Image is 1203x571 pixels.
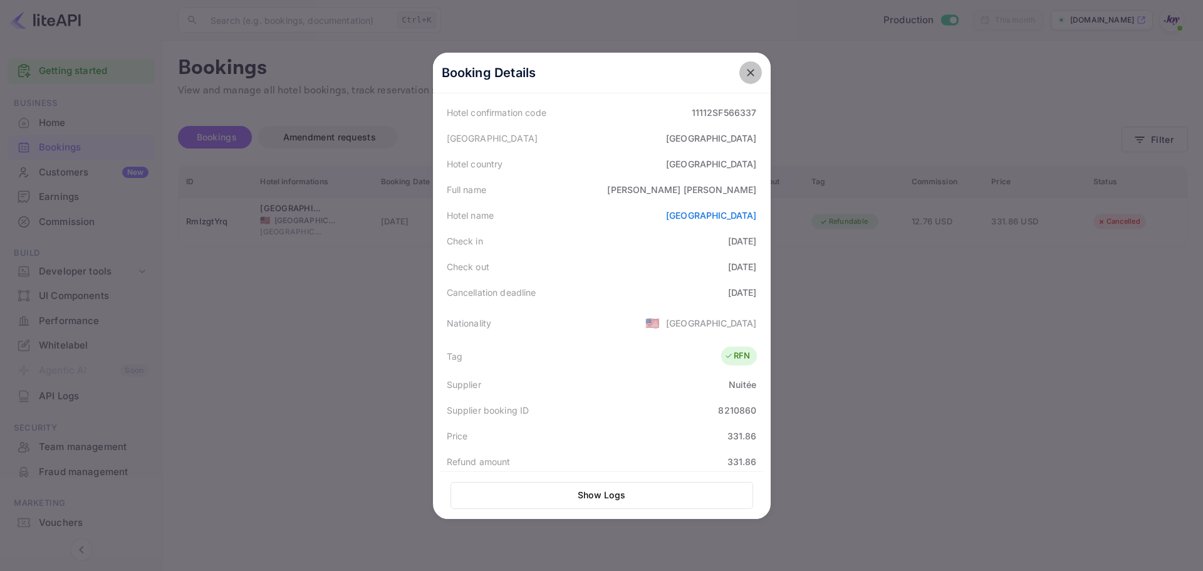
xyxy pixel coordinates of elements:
div: Hotel name [447,209,494,222]
div: Nationality [447,317,492,330]
div: [GEOGRAPHIC_DATA] [666,132,757,145]
div: 11112SF566337 [692,106,757,119]
button: close [739,61,762,84]
div: Supplier [447,378,481,391]
div: Supplier booking ID [447,404,529,417]
div: Check in [447,234,483,248]
div: [PERSON_NAME] [PERSON_NAME] [607,183,756,196]
div: Tag [447,350,462,363]
button: Show Logs [450,482,753,509]
div: Nuitée [729,378,757,391]
div: [DATE] [728,234,757,248]
div: Check out [447,260,489,273]
div: 331.86 [727,429,757,443]
a: [GEOGRAPHIC_DATA] [666,210,757,221]
div: RFN [724,350,750,362]
div: Hotel confirmation code [447,106,546,119]
div: Price [447,429,468,443]
div: Refund amount [447,455,511,468]
div: 8210860 [718,404,756,417]
div: [DATE] [728,260,757,273]
div: Cancellation deadline [447,286,536,299]
div: 331.86 [727,455,757,468]
span: United States [645,312,660,334]
div: Hotel country [447,157,503,170]
div: [GEOGRAPHIC_DATA] [666,317,757,330]
div: [GEOGRAPHIC_DATA] [666,157,757,170]
div: [DATE] [728,286,757,299]
div: Full name [447,183,486,196]
div: [GEOGRAPHIC_DATA] [447,132,538,145]
p: Booking Details [442,63,536,82]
